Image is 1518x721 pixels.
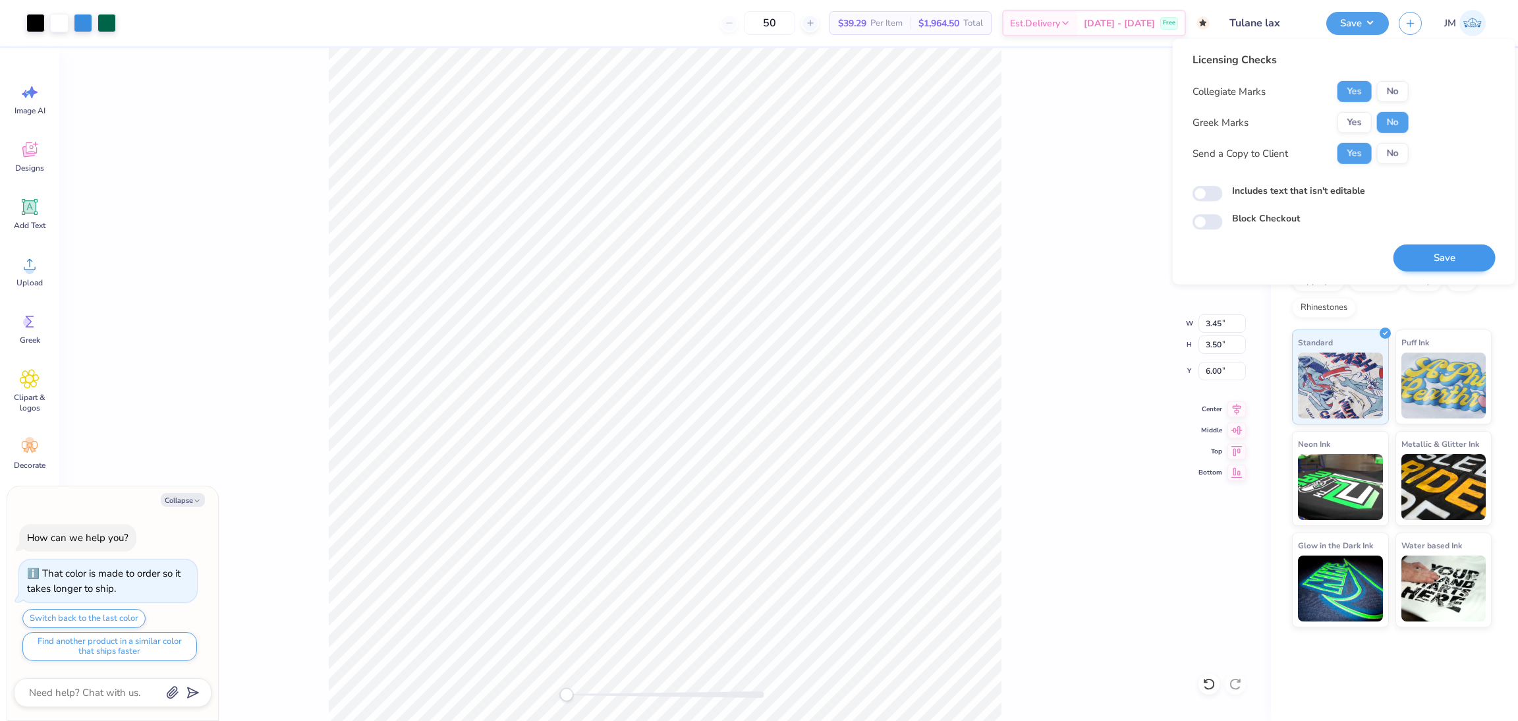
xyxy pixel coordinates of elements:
[1193,52,1409,68] div: Licensing Checks
[560,688,573,701] div: Accessibility label
[1377,81,1409,102] button: No
[1337,143,1372,164] button: Yes
[1010,16,1060,30] span: Est. Delivery
[1298,353,1383,418] img: Standard
[1198,467,1222,478] span: Bottom
[1193,84,1266,100] div: Collegiate Marks
[1377,112,1409,133] button: No
[22,632,197,661] button: Find another product in a similar color that ships faster
[14,460,45,471] span: Decorate
[1232,212,1300,225] label: Block Checkout
[1393,245,1496,272] button: Save
[1198,425,1222,436] span: Middle
[1438,10,1492,36] a: JM
[1401,437,1479,451] span: Metallic & Glitter Ink
[14,220,45,231] span: Add Text
[1298,335,1333,349] span: Standard
[1337,81,1372,102] button: Yes
[1232,184,1365,198] label: Includes text that isn't editable
[27,531,128,544] div: How can we help you?
[1193,115,1249,130] div: Greek Marks
[1084,16,1155,30] span: [DATE] - [DATE]
[1337,112,1372,133] button: Yes
[1298,454,1383,520] img: Neon Ink
[8,392,51,413] span: Clipart & logos
[1401,353,1486,418] img: Puff Ink
[1298,538,1373,552] span: Glow in the Dark Ink
[1401,538,1462,552] span: Water based Ink
[1292,298,1356,318] div: Rhinestones
[1401,335,1429,349] span: Puff Ink
[1326,12,1389,35] button: Save
[1220,10,1316,36] input: Untitled Design
[16,277,43,288] span: Upload
[1401,556,1486,621] img: Water based Ink
[1198,404,1222,415] span: Center
[1198,446,1222,457] span: Top
[1377,143,1409,164] button: No
[161,493,205,507] button: Collapse
[744,11,795,35] input: – –
[1298,556,1383,621] img: Glow in the Dark Ink
[14,105,45,116] span: Image AI
[1193,146,1288,161] div: Send a Copy to Client
[15,163,44,173] span: Designs
[20,335,40,345] span: Greek
[1459,10,1486,36] img: John Michael Binayas
[27,567,181,595] div: That color is made to order so it takes longer to ship.
[1163,18,1175,28] span: Free
[1401,454,1486,520] img: Metallic & Glitter Ink
[870,16,903,30] span: Per Item
[918,16,959,30] span: $1,964.50
[1444,16,1456,31] span: JM
[838,16,866,30] span: $39.29
[22,609,146,628] button: Switch back to the last color
[963,16,983,30] span: Total
[1298,437,1330,451] span: Neon Ink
